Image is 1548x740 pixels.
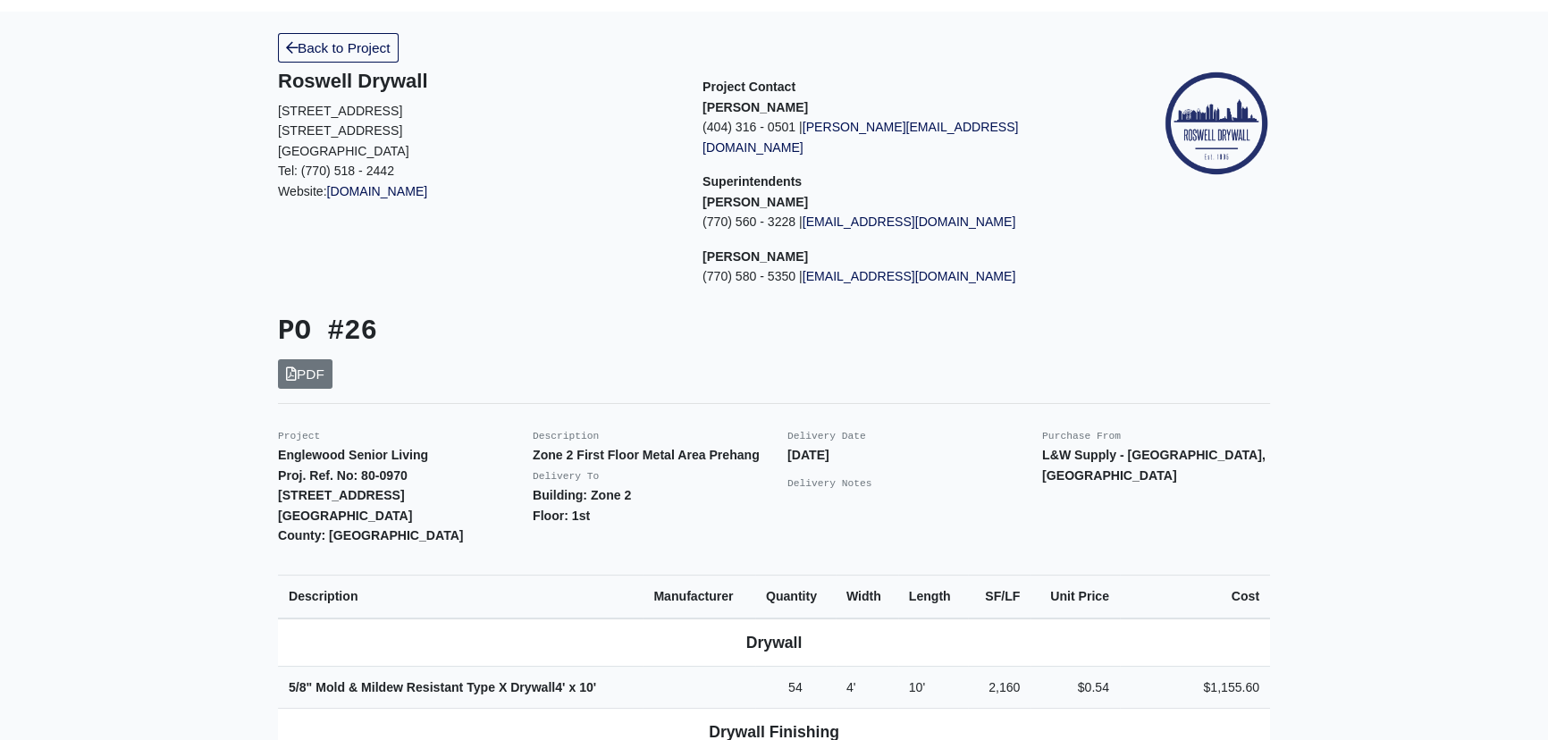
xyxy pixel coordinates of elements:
small: Description [533,431,599,441]
strong: [DATE] [787,448,829,462]
small: Delivery To [533,471,599,482]
td: $0.54 [1031,666,1120,709]
strong: County: [GEOGRAPHIC_DATA] [278,528,464,542]
strong: Englewood Senior Living [278,448,428,462]
th: Cost [1120,575,1270,618]
h5: Roswell Drywall [278,70,676,93]
strong: [GEOGRAPHIC_DATA] [278,509,412,523]
small: Delivery Notes [787,478,872,489]
th: Description [278,575,643,618]
p: (404) 316 - 0501 | [702,117,1100,157]
strong: [PERSON_NAME] [702,249,808,264]
span: 4' [555,680,565,694]
p: (770) 580 - 5350 | [702,266,1100,287]
a: PDF [278,359,332,389]
span: 10' [579,680,596,694]
th: Quantity [755,575,836,618]
div: Website: [278,70,676,201]
a: [EMAIL_ADDRESS][DOMAIN_NAME] [803,269,1016,283]
td: 54 [755,666,836,709]
span: Superintendents [702,174,802,189]
span: 4' [846,680,856,694]
a: [EMAIL_ADDRESS][DOMAIN_NAME] [803,214,1016,229]
td: 2,160 [968,666,1031,709]
span: 10' [909,680,925,694]
span: Project Contact [702,80,795,94]
a: Back to Project [278,33,399,63]
h3: PO #26 [278,315,761,349]
th: Length [898,575,969,618]
p: Tel: (770) 518 - 2442 [278,161,676,181]
td: $1,155.60 [1120,666,1270,709]
strong: Floor: 1st [533,509,590,523]
strong: [PERSON_NAME] [702,100,808,114]
th: SF/LF [968,575,1031,618]
strong: Proj. Ref. No: 80-0970 [278,468,408,483]
th: Manufacturer [643,575,755,618]
small: Project [278,431,320,441]
th: Unit Price [1031,575,1120,618]
a: [PERSON_NAME][EMAIL_ADDRESS][DOMAIN_NAME] [702,120,1018,155]
a: [DOMAIN_NAME] [327,184,428,198]
p: [STREET_ADDRESS] [278,121,676,141]
small: Delivery Date [787,431,866,441]
p: (770) 560 - 3228 | [702,212,1100,232]
small: Purchase From [1042,431,1121,441]
th: Width [836,575,898,618]
p: [STREET_ADDRESS] [278,101,676,122]
strong: Zone 2 First Floor Metal Area Prehang [533,448,760,462]
strong: [STREET_ADDRESS] [278,488,405,502]
strong: Building: Zone 2 [533,488,631,502]
strong: [PERSON_NAME] [702,195,808,209]
b: Drywall [746,634,803,652]
p: [GEOGRAPHIC_DATA] [278,141,676,162]
p: L&W Supply - [GEOGRAPHIC_DATA], [GEOGRAPHIC_DATA] [1042,445,1270,485]
strong: 5/8" Mold & Mildew Resistant Type X Drywall [289,680,596,694]
span: x [568,680,576,694]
